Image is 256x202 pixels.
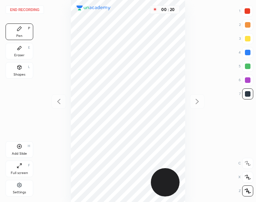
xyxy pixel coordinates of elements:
[14,54,25,57] div: Eraser
[28,164,30,167] div: F
[239,33,253,44] div: 3
[238,172,253,183] div: X
[239,61,253,72] div: 5
[239,185,253,196] div: Z
[13,73,25,76] div: Shapes
[238,158,253,169] div: C
[239,75,253,86] div: 6
[12,152,27,155] div: Add Slide
[6,6,44,14] button: End recording
[76,6,111,11] img: logo.38c385cc.svg
[28,144,30,148] div: H
[16,34,22,38] div: Pen
[239,47,253,58] div: 4
[239,88,253,99] div: 7
[239,6,253,17] div: 1
[11,171,28,175] div: Full screen
[28,65,30,69] div: L
[13,191,26,194] div: Settings
[239,19,253,30] div: 2
[28,27,30,30] div: P
[160,7,176,12] div: 00 : 20
[28,46,30,49] div: E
